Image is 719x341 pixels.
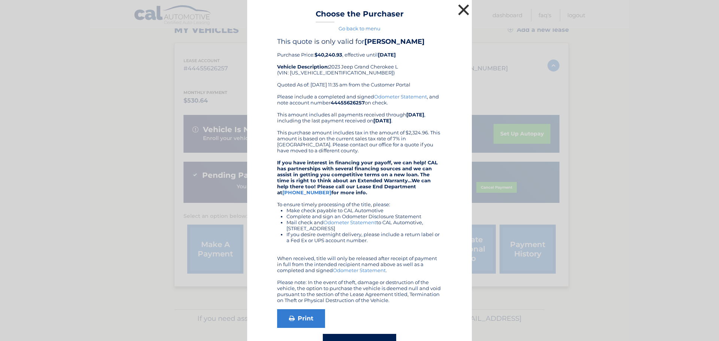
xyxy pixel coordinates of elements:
[406,112,424,118] b: [DATE]
[364,37,425,46] b: [PERSON_NAME]
[277,309,325,328] a: Print
[374,94,427,100] a: Odometer Statement
[282,189,331,195] a: [PHONE_NUMBER]
[315,52,342,58] b: $40,240.93
[286,219,442,231] li: Mail check and to CAL Automotive, [STREET_ADDRESS]
[286,231,442,243] li: If you desire overnight delivery, please include a return label or a Fed Ex or UPS account number.
[277,159,438,195] strong: If you have interest in financing your payoff, we can help! CAL has partnerships with several fin...
[277,37,442,94] div: Purchase Price: , effective until 2023 Jeep Grand Cherokee L (VIN: [US_VEHICLE_IDENTIFICATION_NUM...
[333,267,386,273] a: Odometer Statement
[277,64,329,70] strong: Vehicle Description:
[339,25,380,31] a: Go back to menu
[286,213,442,219] li: Complete and sign an Odometer Disclosure Statement
[277,94,442,303] div: Please include a completed and signed , and note account number on check. This amount includes al...
[373,118,391,124] b: [DATE]
[324,219,376,225] a: Odometer Statement
[378,52,396,58] b: [DATE]
[316,9,404,22] h3: Choose the Purchaser
[331,100,365,106] b: 44455626257
[456,2,471,17] button: ×
[286,207,442,213] li: Make check payable to CAL Automotive
[277,37,442,46] h4: This quote is only valid for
